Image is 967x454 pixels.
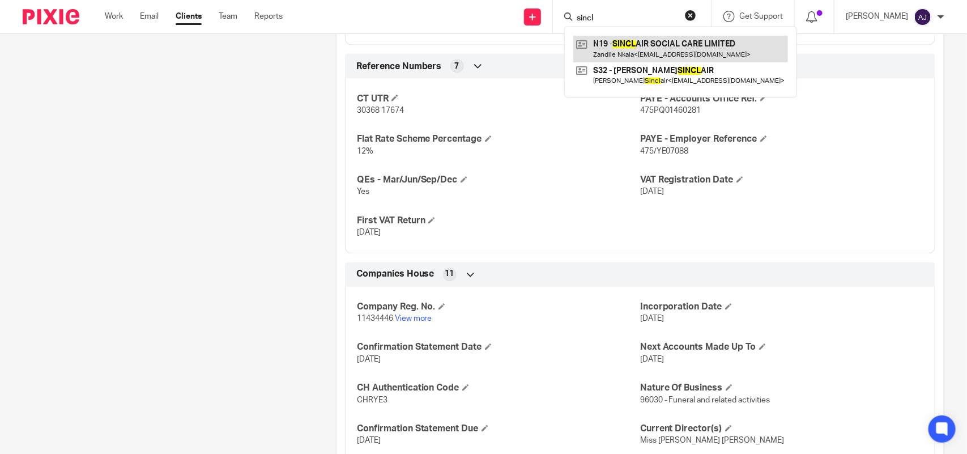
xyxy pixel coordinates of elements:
span: [DATE] [640,188,664,196]
h4: Next Accounts Made Up To [640,342,923,354]
h4: QEs - Mar/Jun/Sep/Dec [357,175,640,186]
a: Reports [254,11,283,22]
h4: CH Authentication Code [357,383,640,394]
h4: CT UTR [357,93,640,105]
a: Clients [176,11,202,22]
h4: Confirmation Statement Date [357,342,640,354]
a: Email [140,11,159,22]
span: 11434446 [357,315,393,323]
span: Yes [357,188,369,196]
input: Search [576,14,678,24]
span: Reference Numbers [356,61,442,73]
span: 12% [357,148,373,156]
span: Get Support [739,12,783,20]
h4: Confirmation Statement Due [357,423,640,435]
h4: VAT Registration Date [640,175,923,186]
a: Work [105,11,123,22]
span: [DATE] [640,315,664,323]
span: [DATE] [357,356,381,364]
span: 30368 17674 [357,107,404,115]
a: View more [395,315,432,323]
span: 7 [455,61,459,72]
h4: Flat Rate Scheme Percentage [357,134,640,146]
span: [DATE] [357,229,381,237]
img: svg%3E [914,8,932,26]
span: 475/YE07088 [640,148,689,156]
span: [DATE] [640,356,664,364]
h4: PAYE - Employer Reference [640,134,923,146]
h4: PAYE - Accounts Office Ref. [640,93,923,105]
span: [DATE] [357,437,381,445]
span: 96030 - Funeral and related activities [640,397,770,405]
span: Companies House [356,269,434,281]
h4: Company Reg. No. [357,302,640,313]
h4: First VAT Return [357,215,640,227]
button: Clear [685,10,696,21]
span: CHRYE3 [357,397,387,405]
span: 11 [445,269,454,280]
h4: Nature Of Business [640,383,923,394]
h4: Current Director(s) [640,423,923,435]
a: Team [219,11,237,22]
span: 475PQ01460281 [640,107,701,115]
span: Miss [PERSON_NAME] [PERSON_NAME] [640,437,785,445]
p: [PERSON_NAME] [846,11,908,22]
h4: Incorporation Date [640,302,923,313]
img: Pixie [23,9,79,24]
